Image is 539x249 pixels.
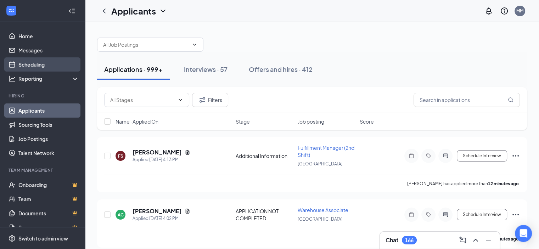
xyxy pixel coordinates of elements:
svg: Analysis [9,75,16,82]
h5: [PERSON_NAME] [133,148,182,156]
a: Sourcing Tools [18,118,79,132]
span: [GEOGRAPHIC_DATA] [298,161,343,166]
div: Hiring [9,93,78,99]
svg: Collapse [68,7,75,15]
div: MM [516,8,523,14]
h3: Chat [386,236,398,244]
svg: Filter [198,96,207,104]
svg: Minimize [484,236,493,244]
button: Minimize [483,234,494,246]
b: 22 minutes ago [488,236,519,242]
div: 166 [405,237,414,243]
svg: QuestionInfo [500,7,509,15]
input: All Job Postings [103,41,189,49]
span: Warehouse Associate [298,207,348,213]
a: Talent Network [18,146,79,160]
div: Offers and hires · 412 [249,65,313,74]
a: Job Postings [18,132,79,146]
div: Interviews · 57 [184,65,228,74]
span: Job posting [298,118,324,125]
button: Schedule Interview [457,150,507,162]
div: Applications · 999+ [104,65,163,74]
div: AC [118,212,124,218]
div: Applied [DATE] 4:02 PM [133,215,190,222]
svg: MagnifyingGlass [508,97,513,103]
button: ComposeMessage [457,234,468,246]
div: Applied [DATE] 4:13 PM [133,156,190,163]
svg: ChevronDown [159,7,167,15]
a: Scheduling [18,57,79,72]
div: Reporting [18,75,79,82]
svg: ChevronDown [192,42,197,47]
svg: ComposeMessage [459,236,467,244]
svg: Note [407,153,416,159]
a: TeamCrown [18,192,79,206]
button: ChevronUp [470,234,481,246]
svg: Document [185,149,190,155]
a: Applicants [18,103,79,118]
svg: ActiveChat [441,212,450,217]
a: Home [18,29,79,43]
div: Open Intercom Messenger [515,225,532,242]
a: Messages [18,43,79,57]
p: [PERSON_NAME] has applied more than . [407,181,520,187]
a: DocumentsCrown [18,206,79,220]
svg: Tag [424,212,433,217]
svg: ActiveChat [441,153,450,159]
svg: Document [185,208,190,214]
input: All Stages [110,96,175,104]
b: 12 minutes ago [488,181,519,186]
svg: Tag [424,153,433,159]
a: SurveysCrown [18,220,79,234]
svg: Notifications [484,7,493,15]
div: Switch to admin view [18,235,68,242]
button: Schedule Interview [457,209,507,220]
svg: Ellipses [511,152,520,160]
svg: ChevronDown [178,97,183,103]
svg: ChevronUp [471,236,480,244]
svg: Note [407,212,416,217]
svg: Ellipses [511,210,520,219]
input: Search in applications [414,93,520,107]
button: Filter Filters [192,93,228,107]
div: FS [118,153,123,159]
div: Additional Information [236,152,293,159]
span: [GEOGRAPHIC_DATA] [298,216,343,222]
a: OnboardingCrown [18,178,79,192]
span: Fulfillment Manager (2nd Shift) [298,145,354,158]
h5: [PERSON_NAME] [133,207,182,215]
span: Score [360,118,374,125]
div: APPLICATION NOT COMPLETED [236,208,293,222]
div: Team Management [9,167,78,173]
span: Stage [236,118,250,125]
svg: Settings [9,235,16,242]
svg: WorkstreamLogo [8,7,15,14]
svg: ChevronLeft [100,7,108,15]
span: Name · Applied On [116,118,158,125]
h1: Applicants [111,5,156,17]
